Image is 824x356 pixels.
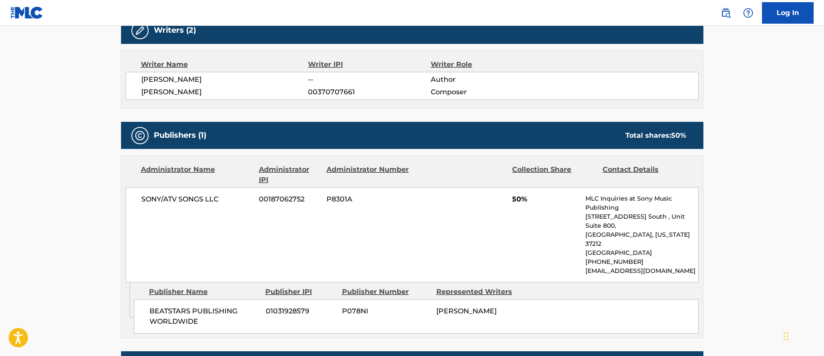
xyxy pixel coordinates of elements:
div: Contact Details [603,164,686,185]
div: Writer IPI [308,59,431,70]
span: P8301A [326,194,410,204]
img: search [721,8,731,18]
div: Administrator Number [326,164,410,185]
div: Drag [784,323,789,349]
span: -- [308,74,430,85]
p: [GEOGRAPHIC_DATA] [585,248,698,257]
img: help [743,8,753,18]
iframe: Chat Widget [781,315,824,356]
span: SONY/ATV SONGS LLC [141,194,253,204]
span: 50% [512,194,579,204]
div: Collection Share [512,164,596,185]
img: MLC Logo [10,6,44,19]
a: Public Search [717,4,734,22]
span: [PERSON_NAME] [436,307,497,315]
div: Publisher IPI [265,287,336,297]
span: P078NI [342,306,430,316]
span: [PERSON_NAME] [141,87,308,97]
p: [PHONE_NUMBER] [585,257,698,266]
img: Writers [135,25,145,36]
p: [STREET_ADDRESS] South , Unit Suite 800, [585,212,698,230]
p: [GEOGRAPHIC_DATA], [US_STATE] 37212 [585,230,698,248]
span: 00370707661 [308,87,430,97]
p: MLC Inquiries at Sony Music Publishing [585,194,698,212]
span: Composer [431,87,542,97]
div: Represented Writers [436,287,524,297]
span: [PERSON_NAME] [141,74,308,85]
span: BEATSTARS PUBLISHING WORLDWIDE [149,306,259,327]
span: 00187062752 [259,194,320,204]
div: Writer Name [141,59,308,70]
div: Administrator Name [141,164,252,185]
h5: Writers (2) [154,25,196,35]
div: Writer Role [431,59,542,70]
h5: Publishers (1) [154,130,206,140]
div: Publisher Name [149,287,259,297]
span: 01031928579 [266,306,336,316]
div: Help [740,4,757,22]
p: [EMAIL_ADDRESS][DOMAIN_NAME] [585,266,698,276]
div: Administrator IPI [259,164,320,185]
img: Publishers [135,130,145,141]
span: 50 % [671,131,686,139]
span: Author [431,74,542,85]
a: Log In [762,2,814,24]
div: Publisher Number [342,287,430,297]
div: Total shares: [625,130,686,141]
